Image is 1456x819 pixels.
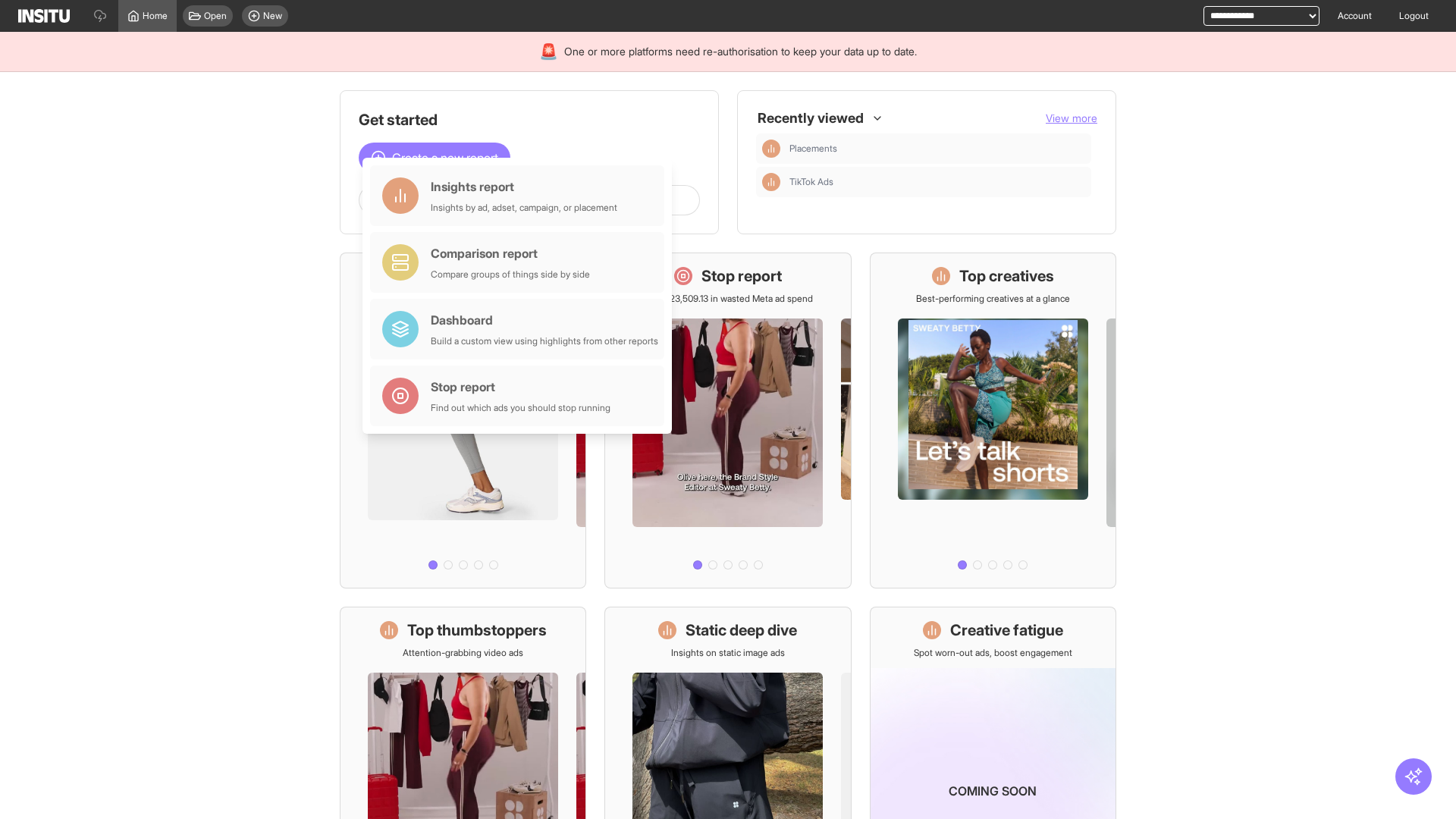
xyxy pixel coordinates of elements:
[403,647,523,659] p: Attention-grabbing video ads
[431,378,610,396] div: Stop report
[564,44,917,59] span: One or more platforms need re-authorisation to keep your data up to date.
[392,149,498,167] span: Create a new report
[701,265,782,287] h1: Stop report
[1046,111,1097,126] button: View more
[431,202,617,214] div: Insights by ad, adset, campaign, or placement
[18,9,70,23] img: Logo
[204,10,227,22] span: Open
[916,293,1070,305] p: Best-performing creatives at a glance
[642,293,813,305] p: Save £23,509.13 in wasted Meta ad spend
[762,140,780,158] div: Insights
[359,143,510,173] button: Create a new report
[539,41,558,62] div: 🚨
[789,143,1085,155] span: Placements
[789,176,1085,188] span: TikTok Ads
[431,402,610,414] div: Find out which ads you should stop running
[340,253,586,588] a: What's live nowSee all active ads instantly
[431,335,658,347] div: Build a custom view using highlights from other reports
[789,176,833,188] span: TikTok Ads
[762,173,780,191] div: Insights
[407,620,547,641] h1: Top thumbstoppers
[789,143,837,155] span: Placements
[143,10,168,22] span: Home
[431,177,617,196] div: Insights report
[686,620,797,641] h1: Static deep dive
[671,647,785,659] p: Insights on static image ads
[870,253,1116,588] a: Top creativesBest-performing creatives at a glance
[959,265,1054,287] h1: Top creatives
[359,109,700,130] h1: Get started
[431,268,590,281] div: Compare groups of things side by side
[431,311,658,329] div: Dashboard
[604,253,851,588] a: Stop reportSave £23,509.13 in wasted Meta ad spend
[263,10,282,22] span: New
[431,244,590,262] div: Comparison report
